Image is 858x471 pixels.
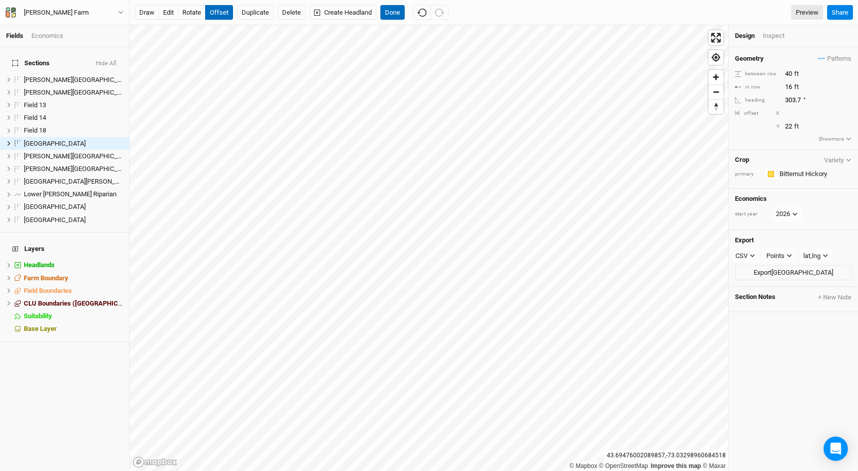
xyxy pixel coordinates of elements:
div: CLU Boundaries (US) [24,299,123,308]
div: [PERSON_NAME] Farm [24,8,89,18]
span: Field 13 [24,101,46,109]
button: Enter fullscreen [709,30,723,45]
span: [PERSON_NAME][GEOGRAPHIC_DATA] [24,165,134,173]
div: Lower Bogue Field [24,178,123,186]
h4: Geometry [735,55,764,63]
div: Design [735,31,755,40]
button: Done [380,5,405,20]
span: [GEOGRAPHIC_DATA] [24,140,86,147]
span: Suitability [24,312,52,320]
span: [PERSON_NAME][GEOGRAPHIC_DATA] [24,152,134,160]
button: Reset bearing to north [709,99,723,114]
div: Upper South Pasture [24,203,123,211]
button: offset [205,5,233,20]
input: Bitternut Hickory [776,168,852,180]
a: Mapbox logo [133,456,177,468]
span: Farm Boundary [24,274,68,282]
div: Open Intercom Messenger [824,437,848,461]
span: Patterns [818,54,851,64]
a: OpenStreetMap [599,462,648,469]
button: Variety [824,156,852,164]
div: Points [766,251,785,261]
button: Patterns [818,53,852,64]
div: Headlands [24,261,123,269]
button: Create Headland [309,5,376,20]
button: edit [159,5,178,20]
h4: Layers [6,239,123,259]
button: Find my location [709,50,723,65]
div: Knoll Field North [24,152,123,160]
div: heading [735,97,779,104]
button: Duplicate [237,5,274,20]
button: Delete [278,5,305,20]
span: [GEOGRAPHIC_DATA][PERSON_NAME] [24,178,134,185]
span: Field 14 [24,114,46,121]
div: Island Field [24,140,123,148]
div: start year [735,210,770,218]
button: CSV [731,248,760,264]
div: Cadwell Farm [24,8,89,18]
button: Showmore [818,135,852,144]
a: Mapbox [569,462,597,469]
button: lat,lng [799,248,833,264]
canvas: Map [130,25,728,471]
span: Lower [PERSON_NAME] Riparian [24,190,116,198]
div: 43.69476002089857 , -73.03298960684518 [604,450,728,461]
span: [GEOGRAPHIC_DATA] [24,203,86,210]
span: Field 18 [24,126,46,134]
a: Maxar [703,462,726,469]
span: Section Notes [735,293,775,302]
a: Preview [791,5,823,20]
div: offset [744,110,758,117]
h4: Economics [735,195,852,203]
div: Field 13 [24,101,123,109]
button: 2026 [771,206,802,222]
div: Field Boundaries [24,287,123,295]
div: Farm Boundary [24,274,123,282]
div: lat,lng [803,251,821,261]
button: Hide All [95,60,117,67]
span: CLU Boundaries ([GEOGRAPHIC_DATA]) [24,299,142,307]
span: [GEOGRAPHIC_DATA] [24,216,86,224]
div: Economics [31,31,63,40]
button: draw [135,5,159,20]
div: Bogue Field East [24,89,123,97]
button: Points [762,248,797,264]
span: Field Boundaries [24,287,72,294]
div: Field 18 [24,126,123,135]
button: rotate [178,5,206,20]
h4: Export [735,236,852,244]
div: between row [735,70,779,78]
span: Reset bearing to north [709,100,723,114]
button: Zoom in [709,70,723,84]
span: Sections [12,59,50,67]
button: + New Note [817,293,852,302]
span: Headlands [24,261,55,269]
div: in row [735,83,779,91]
button: Redo (^Z) [431,5,449,20]
h4: Crop [735,156,749,164]
button: [PERSON_NAME] Farm [5,7,124,18]
div: Inspect [763,31,799,40]
div: CSV [735,251,748,261]
a: Fields [6,32,23,39]
div: Field 14 [24,114,123,122]
div: Base Layer [24,325,123,333]
button: Share [827,5,853,20]
span: [PERSON_NAME][GEOGRAPHIC_DATA] [24,89,134,96]
div: X [776,110,779,117]
div: Suitability [24,312,123,320]
span: Base Layer [24,325,57,332]
a: Improve this map [651,462,701,469]
div: Lower Bogue Riparian [24,190,123,198]
div: West Field [24,216,123,224]
div: Knoll Field South [24,165,123,173]
div: primary [735,170,760,178]
span: [PERSON_NAME][GEOGRAPHIC_DATA] [24,76,134,83]
button: Zoom out [709,84,723,99]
